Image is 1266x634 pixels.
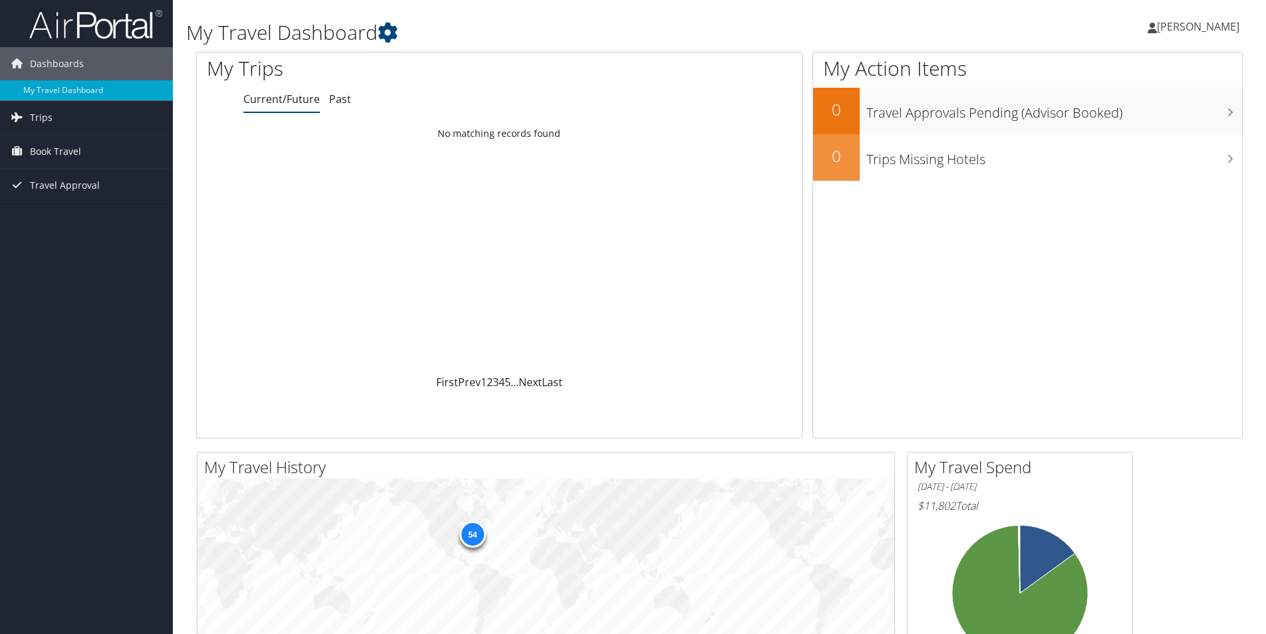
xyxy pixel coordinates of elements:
h2: 0 [813,145,860,167]
h6: [DATE] - [DATE] [918,480,1122,493]
a: Next [519,375,542,389]
span: Trips [30,101,53,134]
span: Book Travel [30,135,81,168]
a: First [436,375,458,389]
h6: Total [918,498,1122,513]
h2: 0 [813,98,860,121]
span: [PERSON_NAME] [1157,19,1239,34]
span: $11,802 [918,498,955,513]
h1: My Travel Dashboard [186,19,897,47]
a: 0Trips Missing Hotels [813,134,1242,181]
a: 4 [499,375,505,389]
div: 54 [459,521,486,548]
a: 0Travel Approvals Pending (Advisor Booked) [813,88,1242,134]
h3: Trips Missing Hotels [866,144,1242,169]
h2: My Travel Spend [914,456,1132,478]
h1: My Trips [207,54,540,82]
a: Prev [458,375,481,389]
span: … [511,375,519,389]
img: airportal-logo.png [29,9,162,40]
h2: My Travel History [204,456,894,478]
a: 1 [481,375,487,389]
span: Travel Approval [30,169,100,202]
h3: Travel Approvals Pending (Advisor Booked) [866,97,1242,122]
td: No matching records found [197,122,802,146]
a: [PERSON_NAME] [1148,7,1253,47]
a: Last [542,375,563,389]
a: Current/Future [243,92,320,106]
a: Past [329,92,351,106]
h1: My Action Items [813,54,1242,82]
span: Dashboards [30,47,84,80]
a: 5 [505,375,511,389]
a: 2 [487,375,493,389]
a: 3 [493,375,499,389]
